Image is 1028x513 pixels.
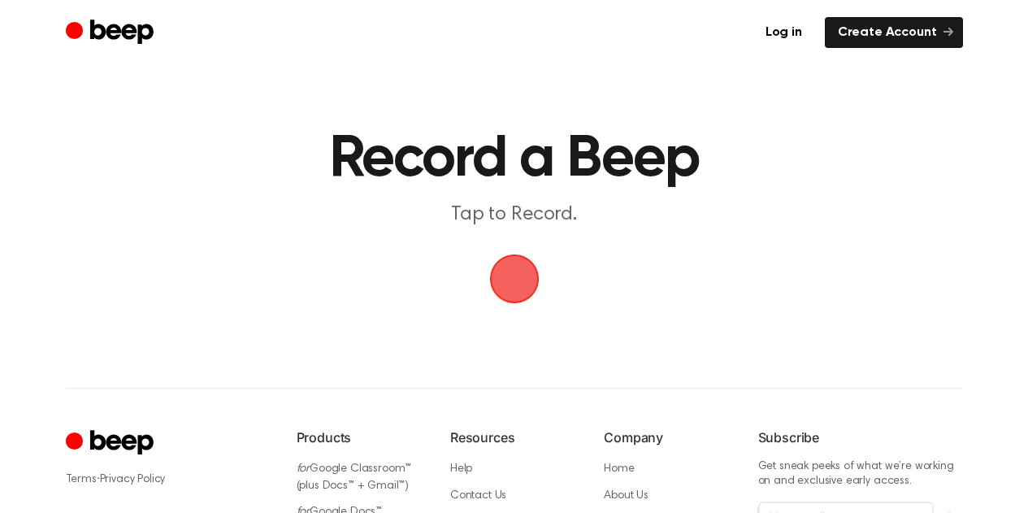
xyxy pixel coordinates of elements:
a: Contact Us [450,490,506,502]
a: About Us [604,490,648,502]
a: Privacy Policy [100,474,166,485]
h6: Products [297,428,424,447]
p: Tap to Record. [202,202,826,228]
a: Create Account [825,17,963,48]
h6: Resources [450,428,578,447]
p: Get sneak peeks of what we’re working on and exclusive early access. [758,460,963,489]
a: Help [450,463,472,475]
h6: Subscribe [758,428,963,447]
a: Terms [66,474,97,485]
a: Cruip [66,428,158,459]
a: Beep [66,17,158,49]
h1: Record a Beep [176,130,852,189]
a: forGoogle Classroom™ (plus Docs™ + Gmail™) [297,463,412,492]
a: Log in [753,17,815,48]
img: Beep Logo [490,254,539,303]
i: for [297,463,310,475]
h6: Company [604,428,731,447]
div: · [66,471,271,488]
a: Home [604,463,634,475]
